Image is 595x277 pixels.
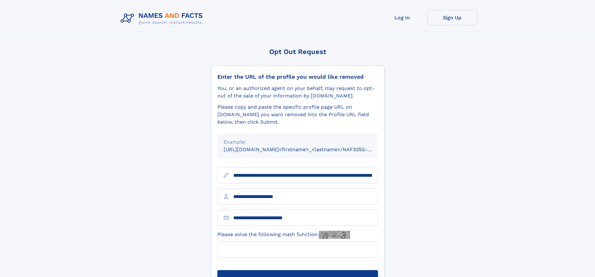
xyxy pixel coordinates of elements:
small: [URL][DOMAIN_NAME]<firstname>_<lastname>/NAF325G-xxxxxxxx [224,146,390,152]
img: Logo Names and Facts [118,10,208,27]
div: Please copy and paste the specific profile page URL on [DOMAIN_NAME] you want removed into the Pr... [217,103,378,126]
a: Sign Up [427,10,477,25]
div: You, or an authorized agent on your behalf, may request to opt-out of the sale of your informatio... [217,85,378,100]
label: Please solve the following math function: [217,231,350,239]
div: Enter the URL of the profile you would like removed [217,73,378,80]
div: Example: [224,138,372,146]
div: Opt Out Request [211,48,384,56]
a: Log In [377,10,427,25]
